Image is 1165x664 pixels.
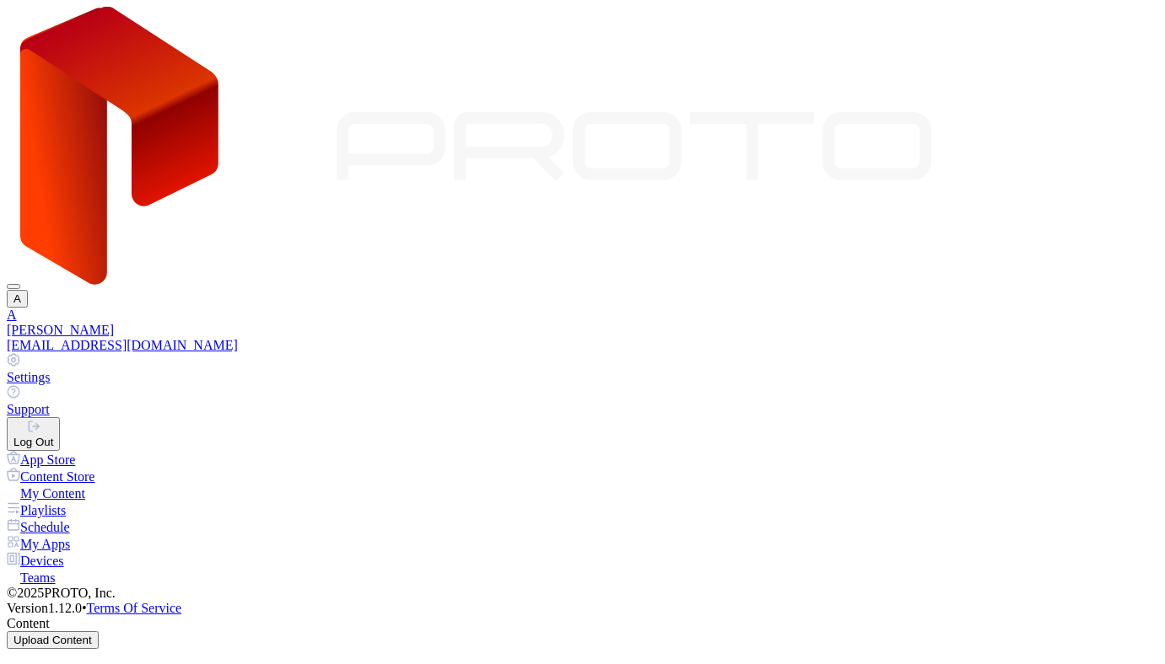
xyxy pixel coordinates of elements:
[7,518,1158,535] a: Schedule
[7,338,1158,353] div: [EMAIL_ADDRESS][DOMAIN_NAME]
[7,552,1158,569] a: Devices
[7,468,1158,485] a: Content Store
[7,290,28,308] button: A
[7,308,1158,323] div: A
[7,323,1158,338] div: [PERSON_NAME]
[13,436,53,448] div: Log Out
[7,601,87,615] span: Version 1.12.0 •
[7,485,1158,501] a: My Content
[7,417,60,451] button: Log Out
[7,616,1158,631] div: Content
[7,586,1158,601] div: © 2025 PROTO, Inc.
[7,402,1158,417] div: Support
[7,308,1158,353] a: A[PERSON_NAME][EMAIL_ADDRESS][DOMAIN_NAME]
[7,569,1158,586] a: Teams
[7,501,1158,518] a: Playlists
[7,631,99,649] button: Upload Content
[7,535,1158,552] a: My Apps
[7,370,1158,385] div: Settings
[7,353,1158,385] a: Settings
[7,385,1158,417] a: Support
[13,634,92,646] div: Upload Content
[87,601,182,615] a: Terms Of Service
[7,451,1158,468] a: App Store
